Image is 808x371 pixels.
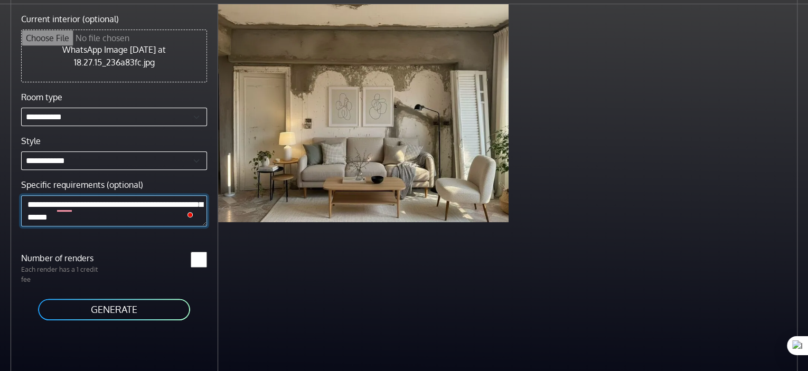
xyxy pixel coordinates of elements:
[21,135,41,147] label: Style
[21,178,143,191] label: Specific requirements (optional)
[21,195,207,226] textarea: To enrich screen reader interactions, please activate Accessibility in Grammarly extension settings
[15,264,114,284] p: Each render has a 1 credit fee
[21,91,62,103] label: Room type
[37,298,191,321] button: GENERATE
[15,252,114,264] label: Number of renders
[21,13,119,25] label: Current interior (optional)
